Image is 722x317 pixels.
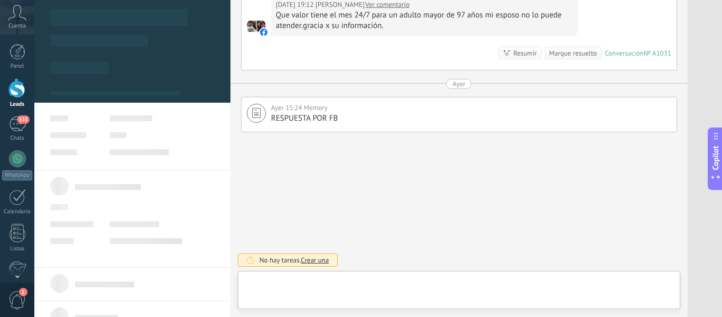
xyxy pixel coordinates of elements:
[513,48,537,58] div: Resumir
[19,288,27,296] span: 1
[271,103,304,113] div: Ayer 15:24
[2,63,33,70] div: Panel
[301,256,329,265] span: Crear una
[644,49,671,58] div: № A1031
[710,146,721,170] span: Copilot
[2,246,33,252] div: Listas
[247,17,266,36] span: Maritza Peralta Erazo
[260,29,267,36] img: facebook-sm.svg
[2,135,33,142] div: Chats
[260,256,329,265] div: No hay tareas.
[549,48,597,58] div: Marque resuelto
[605,49,644,58] div: Conversación
[271,113,338,123] span: RESPUESTA POR FB
[2,209,33,215] div: Calendario
[452,79,465,89] div: Ayer
[304,103,328,112] span: Memory
[8,23,26,30] span: Cuenta
[17,115,29,124] span: 333
[2,170,32,180] div: WhatsApp
[276,10,573,31] div: Que valor tiene el mes 24/7 para un adulto mayor de 97 años mi esposo no lo puede atender.gracia ...
[2,101,33,108] div: Leads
